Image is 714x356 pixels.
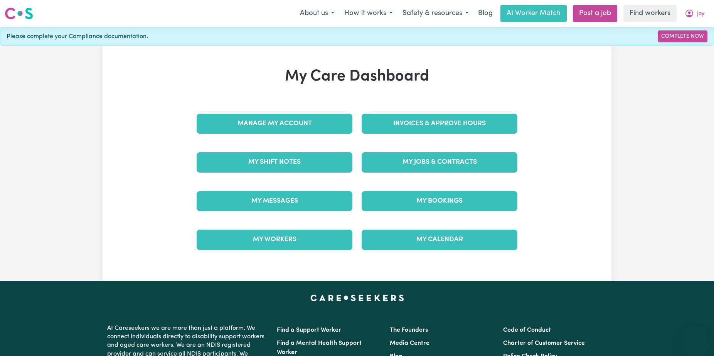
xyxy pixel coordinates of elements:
a: Media Centre [390,340,429,346]
h1: My Care Dashboard [192,67,522,86]
button: How it works [339,5,397,22]
a: Manage My Account [197,114,352,134]
a: Post a job [573,5,617,22]
a: Find a Mental Health Support Worker [277,340,362,356]
a: My Workers [197,230,352,250]
button: About us [295,5,339,22]
button: My Account [680,5,709,22]
a: Careseekers logo [5,5,33,22]
a: Find workers [623,5,677,22]
iframe: Button to launch messaging window [683,325,708,350]
a: My Shift Notes [197,152,352,172]
a: AI Worker Match [500,5,567,22]
a: Charter of Customer Service [503,340,585,346]
a: Complete Now [658,30,707,42]
a: Blog [473,5,497,22]
a: My Messages [197,191,352,211]
a: My Calendar [362,230,517,250]
span: Joy [697,10,704,18]
a: My Bookings [362,191,517,211]
img: Careseekers logo [5,7,33,20]
a: Find a Support Worker [277,327,341,333]
a: Code of Conduct [503,327,551,333]
a: Invoices & Approve Hours [362,114,517,134]
a: The Founders [390,327,428,333]
a: My Jobs & Contracts [362,152,517,172]
button: Safety & resources [397,5,473,22]
a: Careseekers home page [310,295,404,301]
span: Please complete your Compliance documentation. [7,32,148,41]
